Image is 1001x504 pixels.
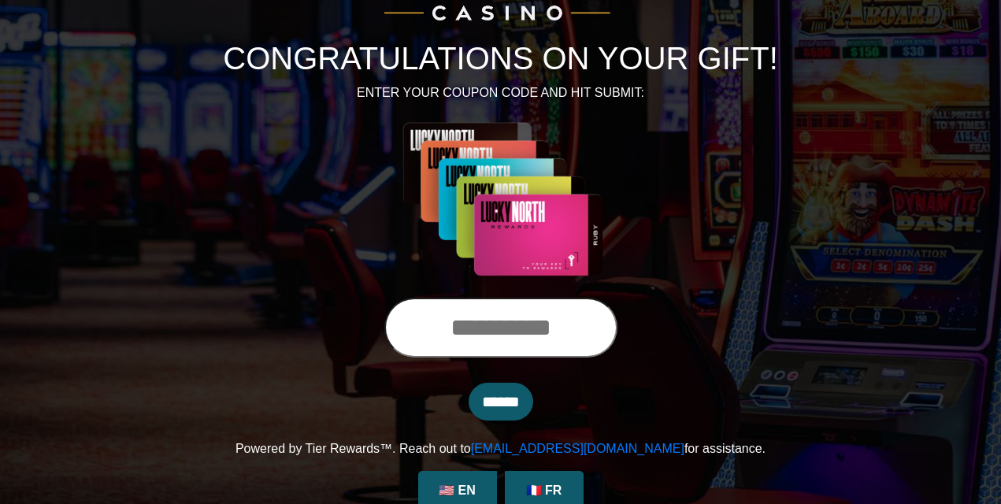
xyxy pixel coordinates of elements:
p: ENTER YOUR COUPON CODE AND HIT SUBMIT: [64,83,938,102]
a: [EMAIL_ADDRESS][DOMAIN_NAME] [471,442,684,455]
span: Powered by Tier Rewards™. Reach out to for assistance. [235,442,766,455]
img: Center Image [361,121,641,279]
h1: CONGRATULATIONS ON YOUR GIFT! [64,39,938,77]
